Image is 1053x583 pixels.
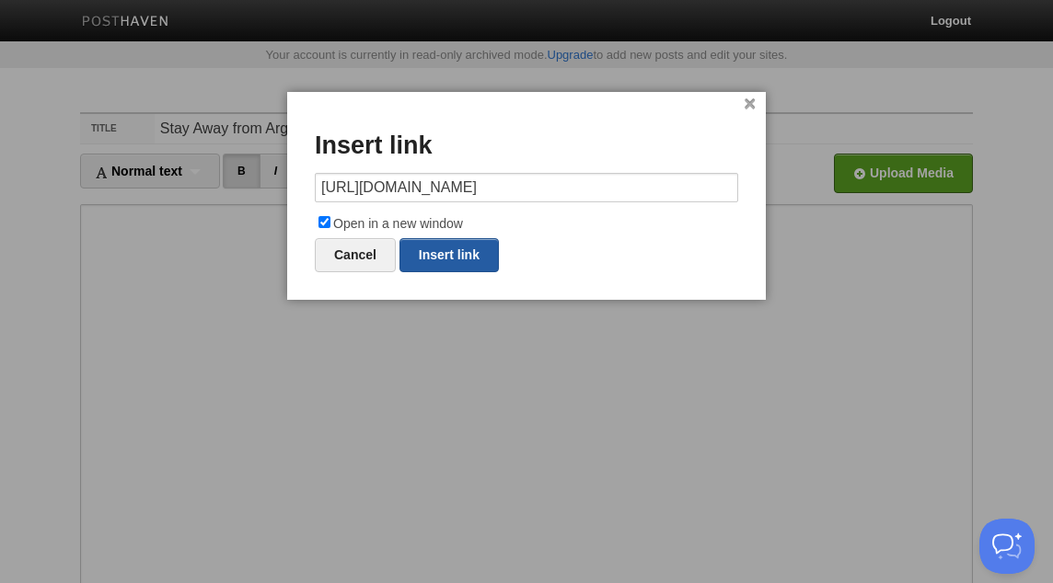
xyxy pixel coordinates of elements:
[315,238,396,272] a: Cancel
[979,519,1035,574] iframe: Help Scout Beacon - Open
[744,99,756,109] a: ×
[399,238,499,272] a: Insert link
[315,132,738,160] h3: Insert link
[315,213,738,235] label: Open in a new window
[318,216,330,228] input: Open in a new window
